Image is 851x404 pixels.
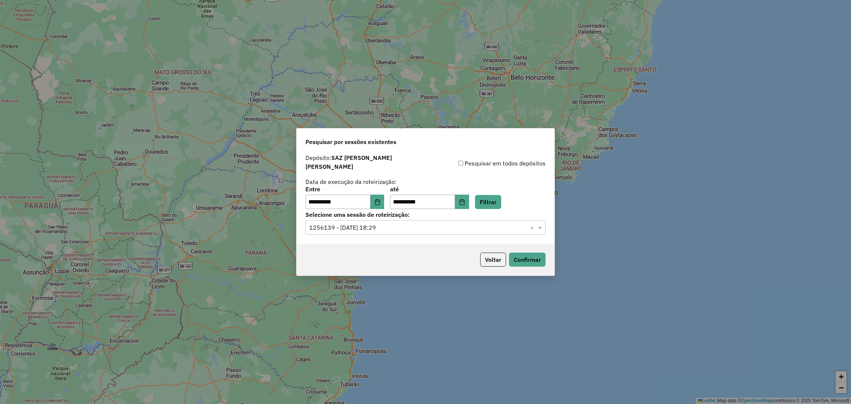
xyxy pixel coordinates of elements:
button: Choose Date [455,195,469,209]
button: Confirmar [509,253,546,267]
label: Selecione uma sessão de roteirização: [305,210,546,219]
span: Pesquisar por sessões existentes [305,137,396,146]
button: Filtrar [475,195,501,209]
button: Voltar [480,253,506,267]
div: Pesquisar em todos depósitos [425,159,546,168]
strong: SAZ [PERSON_NAME] [PERSON_NAME] [305,154,392,170]
label: Data de execução da roteirização: [305,177,397,186]
label: Depósito: [305,153,425,171]
span: Clear all [530,223,536,232]
label: Entre [305,185,384,194]
label: até [390,185,469,194]
button: Choose Date [370,195,385,209]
